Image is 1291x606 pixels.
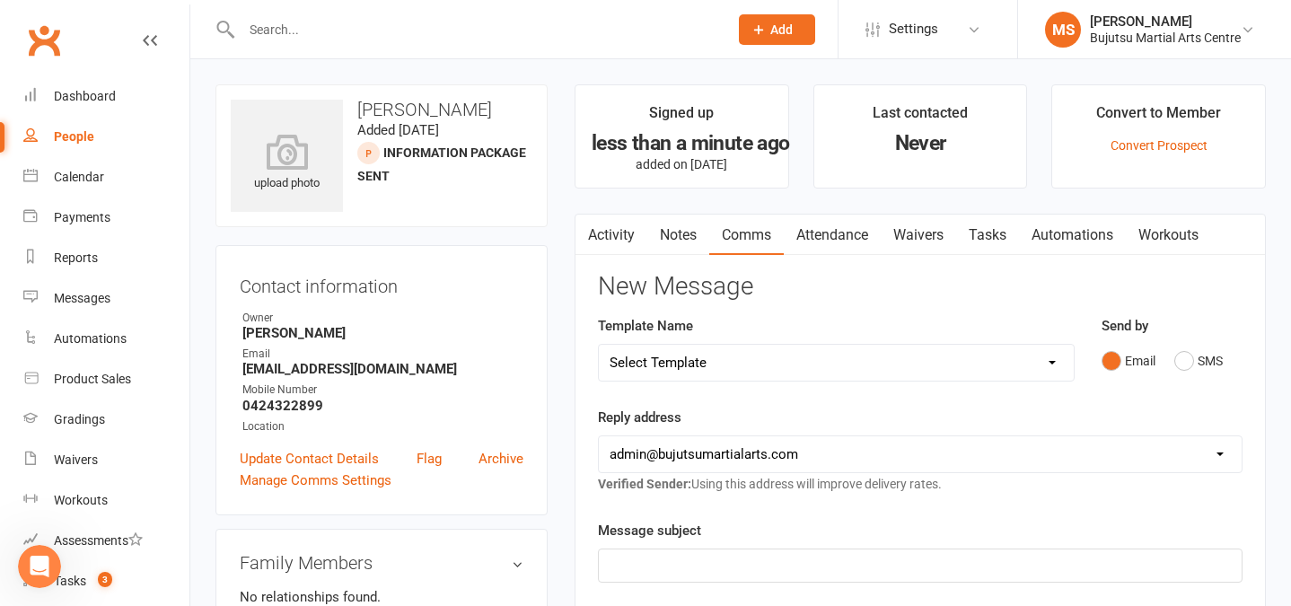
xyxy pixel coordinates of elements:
[830,134,1011,153] div: Never
[54,291,110,305] div: Messages
[242,382,523,399] div: Mobile Number
[592,134,772,153] div: less than a minute ago
[23,76,189,117] a: Dashboard
[770,22,793,37] span: Add
[57,469,71,483] button: Gif picker
[51,10,80,39] img: Profile image for Emily
[598,477,691,491] strong: Verified Sender:
[54,452,98,467] div: Waivers
[598,407,681,428] label: Reply address
[1045,12,1081,48] div: MS
[649,101,714,134] div: Signed up
[1090,30,1241,46] div: Bujutsu Martial Arts Centre
[23,561,189,602] a: Tasks 3
[240,470,391,491] a: Manage Comms Settings
[881,215,956,256] a: Waivers
[114,469,128,483] button: Start recording
[54,412,105,426] div: Gradings
[23,319,189,359] a: Automations
[784,215,881,256] a: Attendance
[956,215,1019,256] a: Tasks
[15,431,344,461] textarea: Message…
[479,448,523,470] a: Archive
[87,22,166,40] p: Active [DATE]
[85,469,100,483] button: Upload attachment
[231,134,343,193] div: upload photo
[281,7,315,41] button: Home
[12,7,46,41] button: go back
[54,574,86,588] div: Tasks
[1096,101,1221,134] div: Convert to Member
[23,400,189,440] a: Gradings
[18,545,61,588] iframe: Intercom live chat
[357,145,526,183] span: Information Package Sent
[231,100,532,119] h3: [PERSON_NAME]
[23,480,189,521] a: Workouts
[236,17,716,42] input: Search...
[598,273,1243,301] h3: New Message
[575,215,647,256] a: Activity
[1102,315,1148,337] label: Send by
[739,14,815,45] button: Add
[23,521,189,561] a: Assessments
[242,418,523,435] div: Location
[23,198,189,238] a: Payments
[357,122,439,138] time: Added [DATE]
[28,469,42,483] button: Emoji picker
[23,440,189,480] a: Waivers
[23,157,189,198] a: Calendar
[23,278,189,319] a: Messages
[647,215,709,256] a: Notes
[14,103,345,267] div: Profile image for Emily[PERSON_NAME]from Clubworx
[54,493,108,507] div: Workouts
[242,325,523,341] strong: [PERSON_NAME]
[242,398,523,414] strong: 0424322899
[54,533,143,548] div: Assessments
[873,101,968,134] div: Last contacted
[709,215,784,256] a: Comms
[54,170,104,184] div: Calendar
[80,133,177,146] span: [PERSON_NAME]
[98,572,112,587] span: 3
[1111,138,1208,153] a: Convert Prospect
[1019,215,1126,256] a: Automations
[87,9,204,22] h1: [PERSON_NAME]
[54,372,131,386] div: Product Sales
[240,269,523,296] h3: Contact information
[598,315,693,337] label: Template Name
[308,461,337,490] button: Send a message…
[242,310,523,327] div: Owner
[240,553,523,573] h3: Family Members
[242,361,523,377] strong: [EMAIL_ADDRESS][DOMAIN_NAME]
[240,448,379,470] a: Update Contact Details
[889,9,938,49] span: Settings
[417,448,442,470] a: Flag
[1090,13,1241,30] div: [PERSON_NAME]
[1102,344,1155,378] button: Email
[598,520,701,541] label: Message subject
[315,7,347,40] div: Close
[177,133,262,146] span: from Clubworx
[37,126,66,154] img: Profile image for Emily
[22,18,66,63] a: Clubworx
[592,157,772,171] p: added on [DATE]
[598,477,942,491] span: Using this address will improve delivery rates.
[242,346,523,363] div: Email
[14,103,345,288] div: Emily says…
[23,359,189,400] a: Product Sales
[23,117,189,157] a: People
[54,250,98,265] div: Reports
[54,210,110,224] div: Payments
[1126,215,1211,256] a: Workouts
[54,129,94,144] div: People
[54,89,116,103] div: Dashboard
[23,238,189,278] a: Reports
[54,331,127,346] div: Automations
[1174,344,1223,378] button: SMS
